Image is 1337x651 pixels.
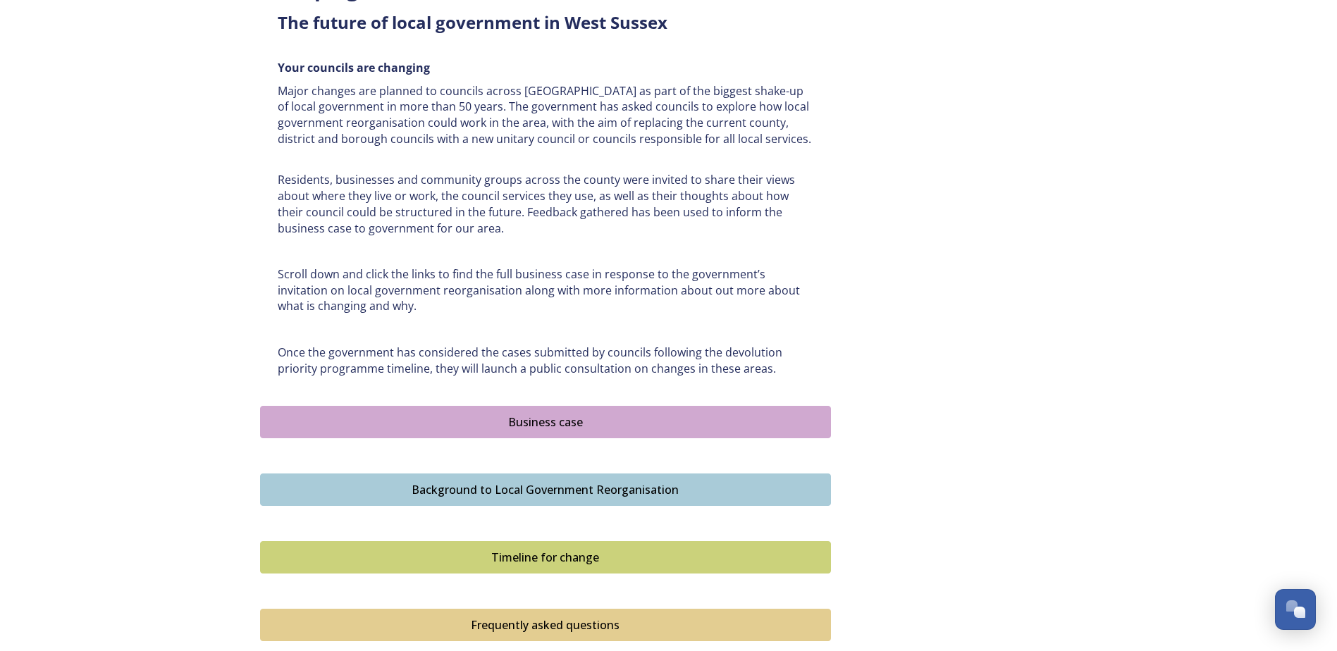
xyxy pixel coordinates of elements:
[260,406,831,438] button: Business case
[268,616,823,633] div: Frequently asked questions
[268,414,823,430] div: Business case
[278,11,667,34] strong: The future of local government in West Sussex
[268,549,823,566] div: Timeline for change
[1275,589,1316,630] button: Open Chat
[268,481,823,498] div: Background to Local Government Reorganisation
[278,345,813,376] p: Once the government has considered the cases submitted by councils following the devolution prior...
[278,172,813,236] p: Residents, businesses and community groups across the county were invited to share their views ab...
[260,473,831,506] button: Background to Local Government Reorganisation
[278,60,430,75] strong: Your councils are changing
[260,541,831,573] button: Timeline for change
[278,83,813,147] p: Major changes are planned to councils across [GEOGRAPHIC_DATA] as part of the biggest shake-up of...
[260,609,831,641] button: Frequently asked questions
[278,266,813,314] p: Scroll down and click the links to find the full business case in response to the government’s in...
